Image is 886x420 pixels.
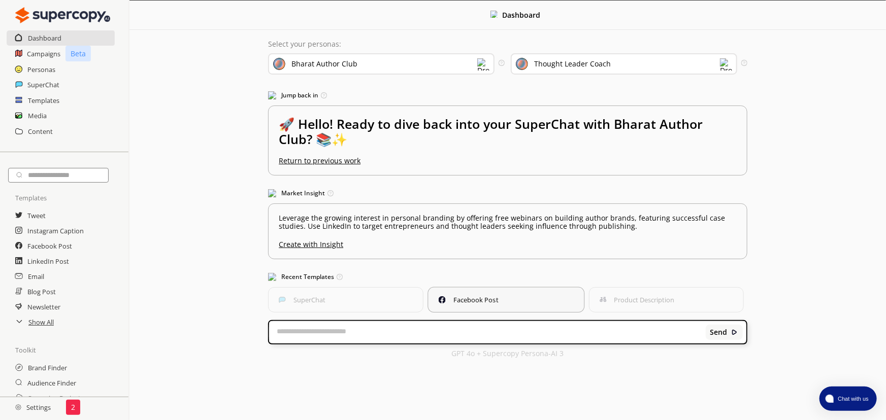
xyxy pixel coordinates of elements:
p: Leverage the growing interest in personal branding by offering free webinars on building author b... [279,214,736,230]
a: Campaign Brainstorm [27,391,93,406]
a: Audience Finder [27,375,76,391]
h3: Jump back in [268,88,747,103]
img: Close [490,11,498,18]
button: atlas-launcher [819,387,877,411]
img: Jump Back In [268,91,276,99]
img: Popular Templates [268,273,276,281]
a: Email [28,269,44,284]
a: LinkedIn Post [27,254,69,269]
img: Tooltip Icon [741,60,747,66]
span: Chat with us [834,395,871,403]
h2: 🚀 Hello! Ready to dive back into your SuperChat with Bharat Author Club? 📚✨ [279,116,736,157]
img: Dropdown Icon [477,58,489,71]
img: Market Insight [268,189,276,197]
img: SuperChat [279,296,286,303]
img: Close [731,329,738,336]
button: Product DescriptionProduct Description [589,287,744,312]
p: 2 [71,403,75,411]
button: SuperChatSuperChat [268,287,423,312]
h3: Market Insight [268,186,747,201]
img: Close [15,5,110,25]
img: Close [15,404,21,410]
a: Templates [28,93,59,108]
b: Dashboard [503,10,541,20]
p: Beta [65,46,91,61]
img: Dropdown Icon [720,58,732,71]
a: Facebook Post [27,238,72,254]
u: Return to previous work [279,156,360,165]
p: GPT 4o + Supercopy Persona-AI 3 [451,349,564,358]
a: Campaigns [27,46,60,61]
a: Media [28,108,47,123]
button: Facebook PostFacebook Post [428,287,584,313]
img: Tooltip Icon [327,190,334,196]
a: Show All [28,314,54,330]
a: SuperChat [27,77,59,92]
img: Tooltip Icon [321,92,327,98]
div: Bharat Author Club [291,60,357,68]
img: Audience Icon [516,58,528,70]
p: Select your personas: [268,40,747,48]
img: Brand Icon [273,58,285,70]
a: Brand Finder [28,360,67,375]
img: Product Description [600,296,607,303]
a: Blog Post [27,284,56,299]
h3: Recent Templates [268,269,747,285]
a: Newsletter [27,299,60,314]
a: Instagram Caption [27,223,84,238]
a: Tweet [27,208,46,223]
a: Personas [27,62,55,77]
img: Tooltip Icon [499,60,505,66]
img: Tooltip Icon [337,274,343,280]
u: Create with Insight [279,235,736,249]
a: Content [28,124,53,139]
img: Facebook Post [439,296,446,303]
div: Thought Leader Coach [534,60,611,68]
b: Send [710,328,728,336]
a: Dashboard [28,30,61,46]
